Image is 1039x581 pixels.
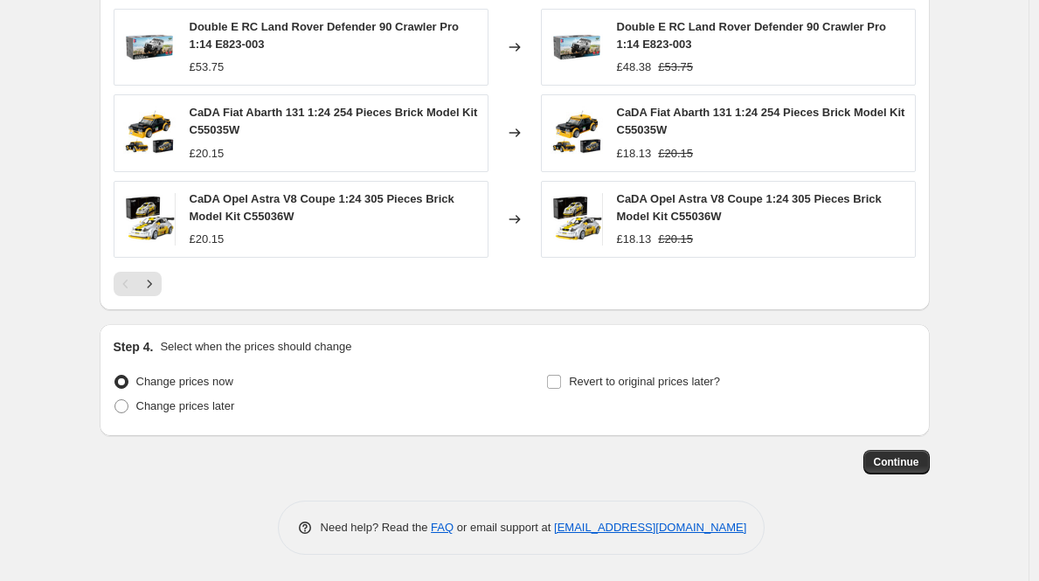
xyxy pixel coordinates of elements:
a: [EMAIL_ADDRESS][DOMAIN_NAME] [554,521,746,534]
div: £20.15 [190,145,225,163]
span: CaDA Fiat Abarth 131 1:24 254 Pieces Brick Model Kit C55035W [190,106,478,136]
span: Need help? Read the [321,521,432,534]
span: CaDA Opel Astra V8 Coupe 1:24 305 Pieces Brick Model Kit C55036W [190,192,454,223]
span: Double E RC Land Rover Defender 90 Crawler Pro 1:14 E823-003 [190,20,459,51]
div: £20.15 [190,231,225,248]
div: £48.38 [617,59,652,76]
img: 4_5418d7ff-4f63-4700-a589-e3066e4c1e92_jpg_80x.webp [123,107,176,159]
span: or email support at [454,521,554,534]
img: Screenshot2025-08-22at12.47.13pm_80x.png [123,193,176,246]
img: Screenshot2025-08-23at10.05.12am_80x.png [123,21,176,73]
strike: £20.15 [658,145,693,163]
button: Next [137,272,162,296]
img: Screenshot2025-08-23at10.05.12am_80x.png [551,21,603,73]
span: Continue [874,455,919,469]
span: Revert to original prices later? [569,375,720,388]
strike: £53.75 [658,59,693,76]
h2: Step 4. [114,338,154,356]
img: Screenshot2025-08-22at12.47.13pm_80x.png [551,193,603,246]
div: £18.13 [617,145,652,163]
div: £18.13 [617,231,652,248]
span: Change prices now [136,375,233,388]
a: FAQ [431,521,454,534]
div: £53.75 [190,59,225,76]
span: CaDA Opel Astra V8 Coupe 1:24 305 Pieces Brick Model Kit C55036W [617,192,882,223]
span: CaDA Fiat Abarth 131 1:24 254 Pieces Brick Model Kit C55035W [617,106,905,136]
span: Double E RC Land Rover Defender 90 Crawler Pro 1:14 E823-003 [617,20,886,51]
strike: £20.15 [658,231,693,248]
nav: Pagination [114,272,162,296]
span: Change prices later [136,399,235,412]
img: 4_5418d7ff-4f63-4700-a589-e3066e4c1e92_jpg_80x.webp [551,107,603,159]
p: Select when the prices should change [160,338,351,356]
button: Continue [863,450,930,474]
